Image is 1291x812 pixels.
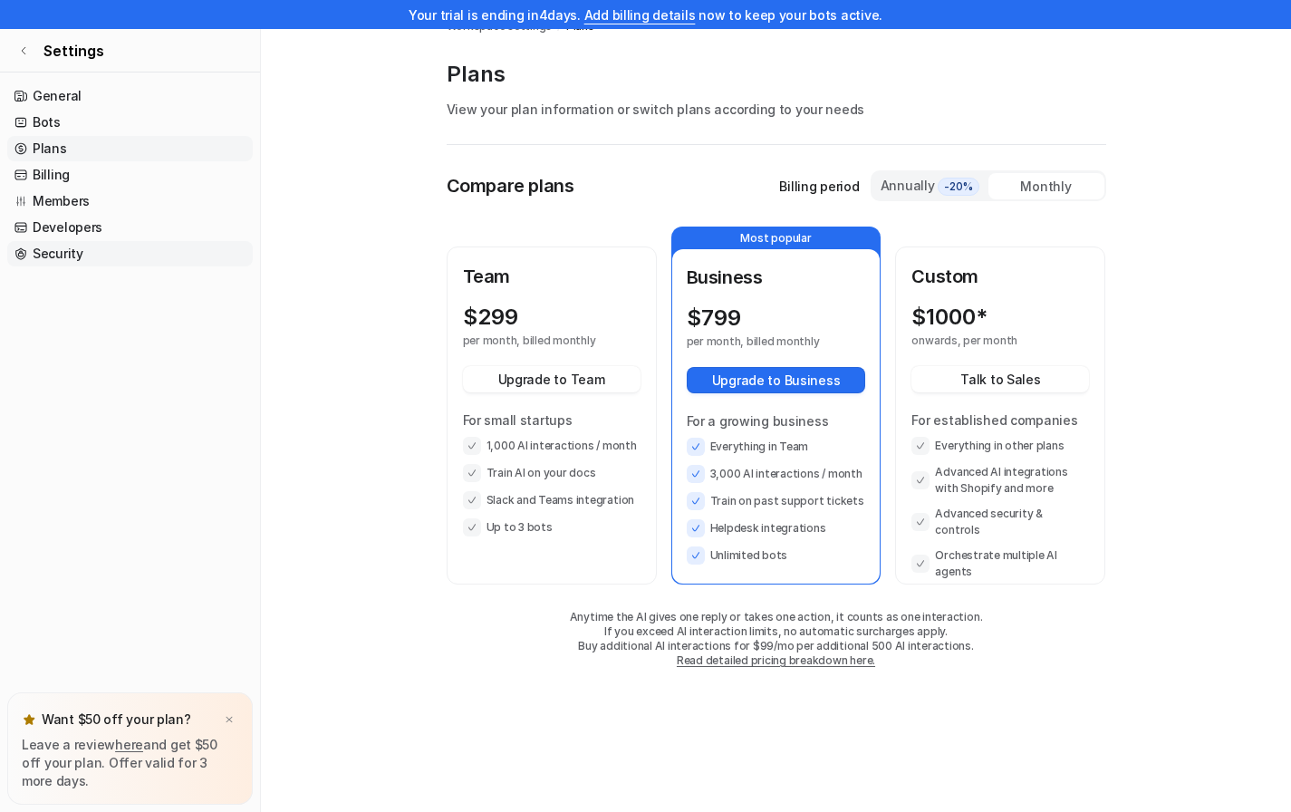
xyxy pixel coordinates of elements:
[447,60,1106,89] p: Plans
[447,100,1106,119] p: View your plan information or switch plans according to your needs
[463,304,518,330] p: $ 299
[687,438,866,456] li: Everything in Team
[463,333,608,348] p: per month, billed monthly
[687,305,741,331] p: $ 799
[687,367,866,393] button: Upgrade to Business
[687,411,866,430] p: For a growing business
[687,492,866,510] li: Train on past support tickets
[42,710,191,729] p: Want $50 off your plan?
[687,519,866,537] li: Helpdesk integrations
[463,491,641,509] li: Slack and Teams integration
[911,263,1089,290] p: Custom
[463,411,641,430] p: For small startups
[911,411,1089,430] p: For established companies
[115,737,143,752] a: here
[584,7,696,23] a: Add billing details
[463,464,641,482] li: Train AI on your docs
[447,624,1106,639] p: If you exceed AI interaction limits, no automatic surcharges apply.
[687,546,866,565] li: Unlimited bots
[463,518,641,536] li: Up to 3 bots
[911,366,1089,392] button: Talk to Sales
[7,83,253,109] a: General
[43,40,104,62] span: Settings
[7,162,253,188] a: Billing
[447,610,1106,624] p: Anytime the AI gives one reply or takes one action, it counts as one interaction.
[687,264,866,291] p: Business
[687,465,866,483] li: 3,000 AI interactions / month
[911,464,1089,497] li: Advanced AI integrations with Shopify and more
[911,506,1089,538] li: Advanced security & controls
[224,714,235,726] img: x
[7,241,253,266] a: Security
[672,227,881,249] p: Most popular
[463,366,641,392] button: Upgrade to Team
[463,263,641,290] p: Team
[779,177,859,196] p: Billing period
[447,639,1106,653] p: Buy additional AI interactions for $99/mo per additional 500 AI interactions.
[911,437,1089,455] li: Everything in other plans
[447,172,574,199] p: Compare plans
[988,173,1104,199] div: Monthly
[911,547,1089,580] li: Orchestrate multiple AI agents
[911,333,1056,348] p: onwards, per month
[7,110,253,135] a: Bots
[911,304,988,330] p: $ 1000*
[938,178,979,196] span: -20%
[687,334,833,349] p: per month, billed monthly
[7,136,253,161] a: Plans
[463,437,641,455] li: 1,000 AI interactions / month
[22,712,36,727] img: star
[22,736,238,790] p: Leave a review and get $50 off your plan. Offer valid for 3 more days.
[880,176,981,196] div: Annually
[7,188,253,214] a: Members
[677,653,875,667] a: Read detailed pricing breakdown here.
[7,215,253,240] a: Developers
